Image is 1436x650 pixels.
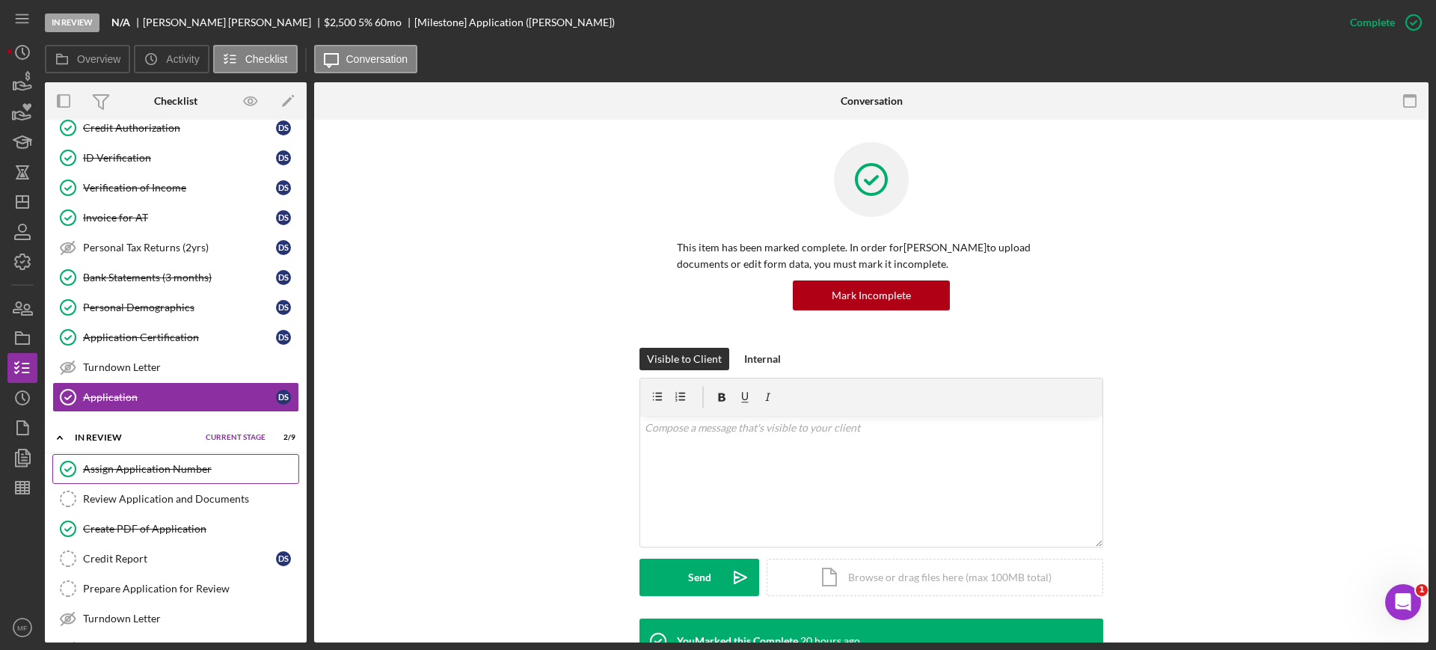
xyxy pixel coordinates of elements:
button: Checklist [213,45,298,73]
div: Mark Incomplete [832,280,911,310]
a: Prepare Application for Review [52,574,299,604]
a: Turndown Letter [52,352,299,382]
a: ApplicationDS [52,382,299,412]
div: [Milestone] Application ([PERSON_NAME]) [414,16,615,28]
div: Prepare Application for Review [83,583,298,595]
div: You Marked this Complete [677,635,798,647]
div: [PERSON_NAME] [PERSON_NAME] [143,16,324,28]
div: Create PDF of Application [83,523,298,535]
label: Checklist [245,53,288,65]
div: Checklist [154,95,197,107]
div: Conversation [841,95,903,107]
button: MF [7,613,37,643]
label: Activity [166,53,199,65]
a: Credit ReportDS [52,544,299,574]
div: D S [276,390,291,405]
a: Personal Tax Returns (2yrs)DS [52,233,299,263]
div: D S [276,150,291,165]
a: Assign Application Number [52,454,299,484]
label: Conversation [346,53,408,65]
div: Invoice for AT [83,212,276,224]
a: Verification of IncomeDS [52,173,299,203]
div: D S [276,210,291,225]
a: Turndown Letter [52,604,299,634]
iframe: Intercom live chat [1385,584,1421,620]
div: In Review [45,13,99,32]
div: Review Application and Documents [83,493,298,505]
span: $2,500 [324,16,356,28]
a: Invoice for ATDS [52,203,299,233]
div: Turndown Letter [83,361,298,373]
div: Verification of Income [83,182,276,194]
div: Complete [1350,7,1395,37]
a: Bank Statements (3 months)DS [52,263,299,292]
span: 1 [1416,584,1428,596]
div: D S [276,180,291,195]
button: Conversation [314,45,418,73]
label: Overview [77,53,120,65]
div: D S [276,270,291,285]
a: Create PDF of Application [52,514,299,544]
button: Mark Incomplete [793,280,950,310]
a: Application CertificationDS [52,322,299,352]
div: Turndown Letter [83,613,298,625]
div: Credit Report [83,553,276,565]
div: Assign Application Number [83,463,298,475]
a: Personal DemographicsDS [52,292,299,322]
div: Application [83,391,276,403]
div: 5 % [358,16,372,28]
button: Overview [45,45,130,73]
div: Bank Statements (3 months) [83,272,276,283]
button: Internal [737,348,788,370]
div: Personal Demographics [83,301,276,313]
div: D S [276,120,291,135]
div: ID Verification [83,152,276,164]
p: This item has been marked complete. In order for [PERSON_NAME] to upload documents or edit form d... [677,239,1066,273]
div: In Review [75,433,198,442]
div: D S [276,551,291,566]
a: Review Application and Documents [52,484,299,514]
div: Personal Tax Returns (2yrs) [83,242,276,254]
time: 2025-09-17 20:07 [800,635,860,647]
div: Credit Authorization [83,122,276,134]
button: Complete [1335,7,1429,37]
div: Application Certification [83,331,276,343]
div: 2 / 9 [269,433,295,442]
button: Activity [134,45,209,73]
b: N/A [111,16,130,28]
button: Send [639,559,759,596]
div: Internal [744,348,781,370]
text: MF [17,624,28,632]
div: Send [688,559,711,596]
div: D S [276,240,291,255]
span: Current Stage [206,433,266,442]
div: 60 mo [375,16,402,28]
div: Visible to Client [647,348,722,370]
button: Visible to Client [639,348,729,370]
a: Credit AuthorizationDS [52,113,299,143]
div: D S [276,300,291,315]
div: D S [276,330,291,345]
a: ID VerificationDS [52,143,299,173]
